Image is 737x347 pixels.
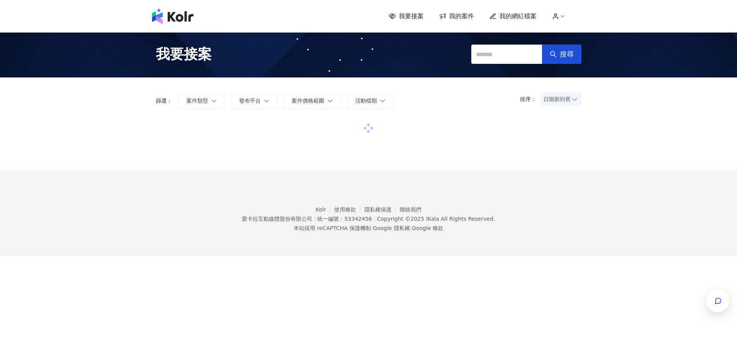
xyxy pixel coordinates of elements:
[377,216,495,222] div: Copyright © 2025 All Rights Reserved.
[542,45,581,64] button: 搜尋
[292,98,324,104] span: 案件價格範圍
[489,12,537,21] a: 我的網紅檔案
[156,98,172,104] p: 篩選：
[152,9,193,24] img: logo
[371,225,373,231] span: |
[439,12,474,21] a: 我的案件
[316,206,334,213] a: Kolr
[178,93,225,108] button: 案件類型
[294,223,443,233] span: 本站採用 reCAPTCHA 保護機制
[239,98,261,104] span: 發布平台
[499,12,537,21] span: 我的網紅檔案
[412,225,443,231] a: Google 條款
[389,12,424,21] a: 我要接案
[373,216,375,222] span: |
[544,93,579,105] span: 日期新到舊
[156,45,212,64] span: 我要接案
[347,93,393,108] button: 活動檔期
[520,96,541,102] p: 排序：
[373,225,410,231] a: Google 隱私權
[355,98,377,104] span: 活動檔期
[314,216,316,222] span: |
[242,216,312,222] div: 愛卡拉互動媒體股份有限公司
[186,98,208,104] span: 案件類型
[560,50,574,58] span: 搜尋
[400,206,421,213] a: 聯絡我們
[399,12,424,21] span: 我要接案
[410,225,412,231] span: |
[426,216,439,222] a: iKala
[550,51,557,58] span: search
[334,206,364,213] a: 使用條款
[449,12,474,21] span: 我的案件
[364,206,400,213] a: 隱私權保護
[231,93,277,108] button: 發布平台
[284,93,341,108] button: 案件價格範圍
[317,216,372,222] div: 統一編號：53342456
